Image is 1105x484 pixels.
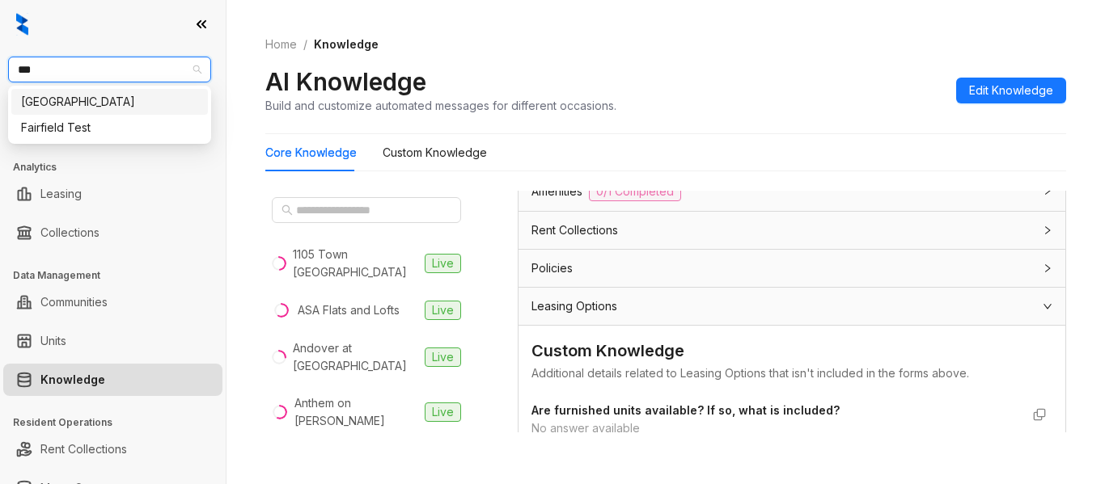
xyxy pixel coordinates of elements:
[21,119,198,137] div: Fairfield Test
[3,325,222,357] li: Units
[13,268,226,283] h3: Data Management
[531,339,1052,364] div: Custom Knowledge
[40,178,82,210] a: Leasing
[21,93,198,111] div: [GEOGRAPHIC_DATA]
[294,394,418,430] div: Anthem on [PERSON_NAME]
[265,144,357,162] div: Core Knowledge
[265,66,426,97] h2: AI Knowledge
[40,286,108,318] a: Communities
[3,364,222,396] li: Knowledge
[282,204,293,216] span: search
[383,144,487,162] div: Custom Knowledge
[531,183,582,200] span: Amenities
[519,288,1065,325] div: Leasing Options
[1043,225,1052,235] span: collapsed
[531,221,618,239] span: Rent Collections
[531,419,1020,437] div: No answer available
[293,246,418,281] div: 1105 Town [GEOGRAPHIC_DATA]
[3,178,222,210] li: Leasing
[531,297,617,315] span: Leasing Options
[13,415,226,430] h3: Resident Operations
[11,89,208,115] div: Fairfield
[40,364,105,396] a: Knowledge
[3,217,222,249] li: Collections
[262,36,300,53] a: Home
[531,364,1052,382] div: Additional details related to Leasing Options that isn't included in the forms above.
[589,182,681,201] span: 0/1 Completed
[956,78,1066,103] button: Edit Knowledge
[3,286,222,318] li: Communities
[40,325,66,357] a: Units
[3,433,222,465] li: Rent Collections
[425,347,461,367] span: Live
[314,37,379,51] span: Knowledge
[519,250,1065,287] div: Policies
[303,36,307,53] li: /
[298,301,400,319] div: ASA Flats and Lofts
[13,160,226,175] h3: Analytics
[1043,301,1052,311] span: expanded
[293,339,418,375] div: Andover at [GEOGRAPHIC_DATA]
[11,115,208,141] div: Fairfield Test
[1043,263,1052,273] span: collapsed
[265,97,616,114] div: Build and customize automated messages for different occasions.
[40,217,99,249] a: Collections
[531,403,840,417] strong: Are furnished units available? If so, what is included?
[425,301,461,320] span: Live
[3,108,222,141] li: Leads
[519,212,1065,249] div: Rent Collections
[425,402,461,422] span: Live
[40,433,127,465] a: Rent Collections
[969,82,1053,99] span: Edit Knowledge
[16,13,28,36] img: logo
[531,259,573,277] span: Policies
[1043,186,1052,196] span: collapsed
[425,254,461,273] span: Live
[519,172,1065,211] div: Amenities0/1 Completed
